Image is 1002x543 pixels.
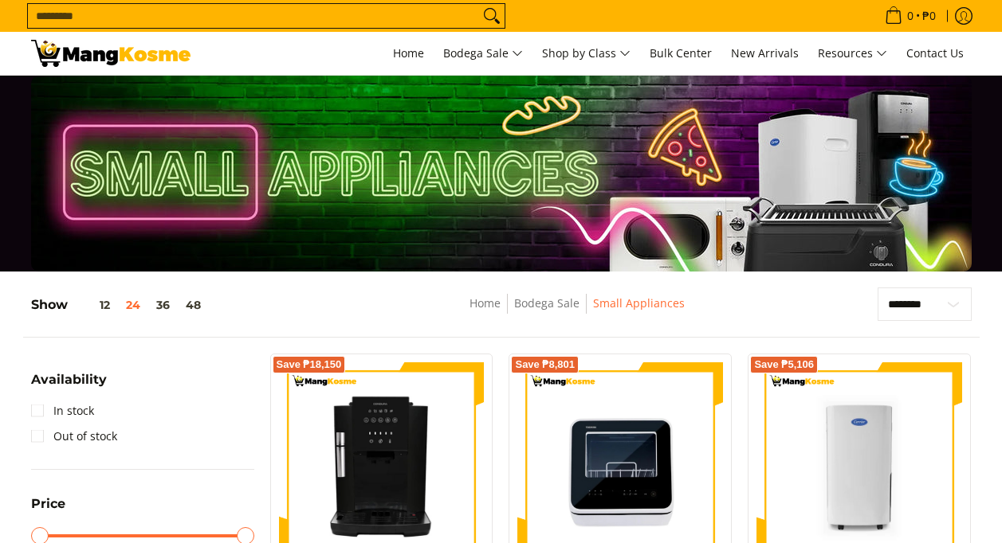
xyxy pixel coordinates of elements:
a: Contact Us [898,32,972,75]
button: 24 [118,299,148,311]
a: Small Appliances [593,295,685,311]
span: Save ₱18,150 [277,360,342,369]
span: New Arrivals [731,45,799,61]
span: Save ₱8,801 [515,360,575,369]
span: Price [31,498,65,510]
a: New Arrivals [723,32,807,75]
span: ₱0 [920,10,938,21]
h5: Show [31,297,209,313]
span: Shop by Class [542,44,631,64]
span: 0 [905,10,916,21]
span: Availability [31,373,107,386]
button: Search [479,4,505,28]
span: Contact Us [906,45,964,61]
a: In stock [31,398,94,424]
span: • [880,7,941,25]
button: 48 [178,299,209,311]
nav: Main Menu [206,32,972,75]
button: 36 [148,299,178,311]
a: Out of stock [31,424,117,449]
a: Bulk Center [642,32,720,75]
img: Small Appliances l Mang Kosme: Home Appliances Warehouse Sale [31,40,191,67]
span: Save ₱5,106 [754,360,814,369]
summary: Open [31,373,107,398]
button: 12 [68,299,118,311]
a: Home [385,32,432,75]
a: Resources [810,32,895,75]
span: Bulk Center [650,45,712,61]
a: Home [470,295,501,311]
a: Shop by Class [534,32,639,75]
span: Bodega Sale [443,44,523,64]
span: Home [393,45,424,61]
a: Bodega Sale [514,295,580,311]
nav: Breadcrumbs [353,294,801,330]
a: Bodega Sale [435,32,531,75]
span: Resources [818,44,887,64]
summary: Open [31,498,65,522]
